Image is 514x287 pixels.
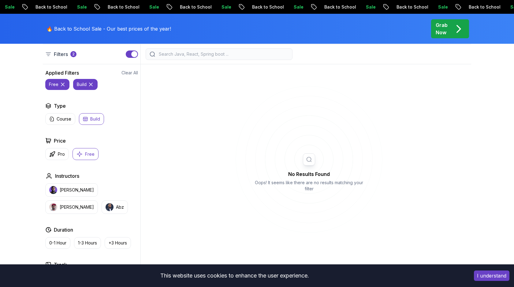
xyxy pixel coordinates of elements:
[106,203,114,211] img: instructor img
[90,116,100,122] p: Build
[54,102,66,110] h2: Type
[89,4,108,10] p: Sale
[336,4,378,10] p: Back to School
[49,240,66,246] p: 0-1 Hour
[47,4,89,10] p: Back to School
[45,113,75,125] button: Course
[109,240,127,246] p: +3 Hours
[119,4,161,10] p: Back to School
[436,21,448,36] p: Grab Now
[72,52,75,57] p: 2
[54,50,68,58] p: Filters
[54,261,67,268] h2: Track
[408,4,450,10] p: Back to School
[49,81,58,88] p: free
[85,151,95,157] p: Free
[116,204,124,210] p: Abz
[252,170,366,178] h2: No Results Found
[121,70,138,76] button: Clear All
[192,4,233,10] p: Back to School
[378,4,397,10] p: Sale
[161,4,181,10] p: Sale
[78,240,97,246] p: 1-3 Hours
[105,237,131,249] button: +3 Hours
[45,200,98,214] button: instructor img[PERSON_NAME]
[45,69,79,76] h2: Applied Filters
[45,79,69,90] button: free
[252,180,366,192] p: Oops! It seems like there are no results matching your filter
[79,113,104,125] button: Build
[60,204,94,210] p: [PERSON_NAME]
[74,237,101,249] button: 1-3 Hours
[60,187,94,193] p: [PERSON_NAME]
[450,4,469,10] p: Sale
[17,4,36,10] p: Sale
[73,79,98,90] button: build
[54,137,66,144] h2: Price
[102,200,128,214] button: instructor imgAbz
[305,4,325,10] p: Sale
[57,116,71,122] p: Course
[264,4,305,10] p: Back to School
[47,25,171,32] p: 🔥 Back to School Sale - Our best prices of the year!
[45,237,70,249] button: 0-1 Hour
[49,186,57,194] img: instructor img
[474,270,509,281] button: Accept cookies
[45,183,98,197] button: instructor img[PERSON_NAME]
[73,148,99,160] button: Free
[45,148,69,160] button: Pro
[54,226,73,233] h2: Duration
[5,269,465,282] div: This website uses cookies to enhance the user experience.
[49,203,57,211] img: instructor img
[55,172,79,180] h2: Instructors
[77,81,87,88] p: build
[158,51,289,57] input: Search Java, React, Spring boot ...
[233,4,253,10] p: Sale
[58,151,65,157] p: Pro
